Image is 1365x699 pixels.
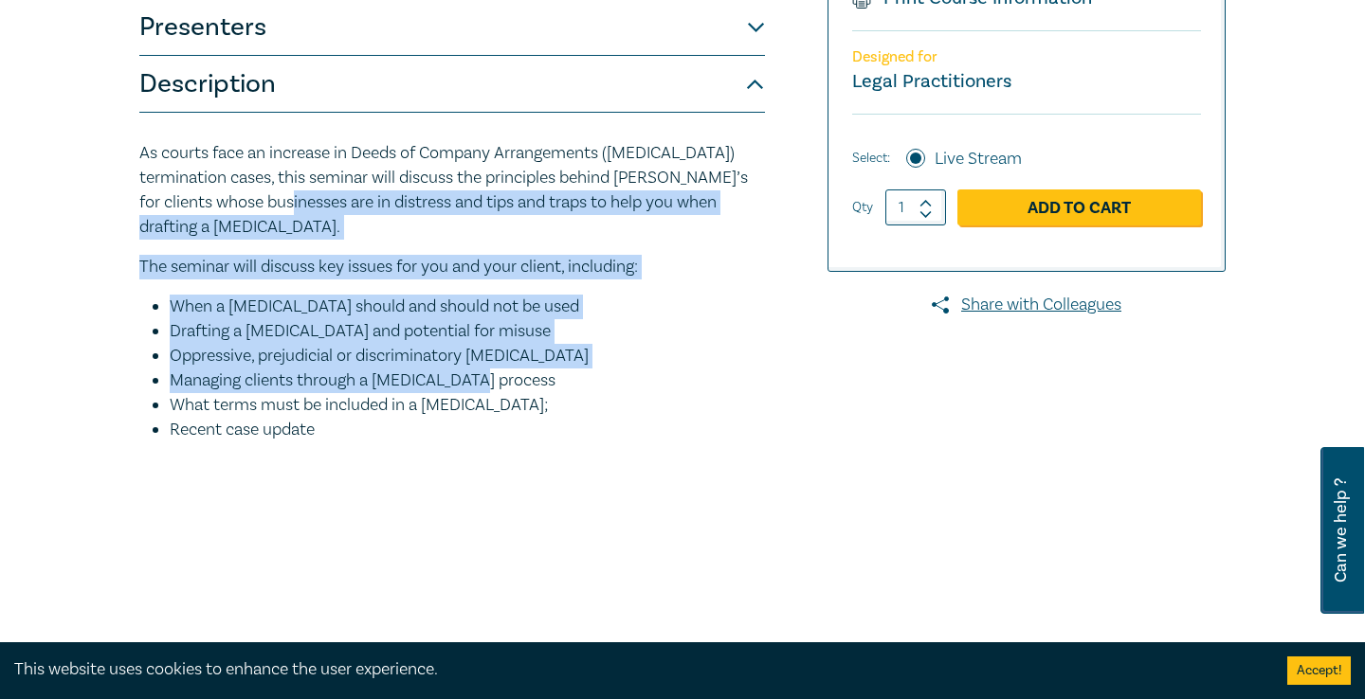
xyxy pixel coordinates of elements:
[828,293,1226,317] a: Share with Colleagues
[139,255,765,279] p: The seminar will discuss key issues for you and your client, including:
[852,48,1201,66] p: Designed for
[170,418,765,442] li: Recent case update
[852,148,890,169] span: Select:
[885,189,946,225] input: 1
[170,344,765,368] li: Oppressive, prejudicial or discriminatory [MEDICAL_DATA]
[170,295,765,319] li: When a [MEDICAL_DATA] should and should not be used
[139,141,765,240] p: As courts face an increase in Deeds of Company Arrangements ([MEDICAL_DATA]) termination cases, t...
[957,189,1201,225] a: Add to Cart
[1332,458,1350,602] span: Can we help ?
[170,319,765,344] li: Drafting a [MEDICAL_DATA] and potential for misuse
[852,197,873,218] label: Qty
[139,56,765,113] button: Description
[852,69,1011,94] small: Legal Practitioners
[1287,656,1351,685] button: Accept cookies
[170,393,765,418] li: What terms must be included in a [MEDICAL_DATA];
[14,657,1259,682] div: This website uses cookies to enhance the user experience.
[170,368,765,393] li: Managing clients through a [MEDICAL_DATA] process
[935,147,1022,171] label: Live Stream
